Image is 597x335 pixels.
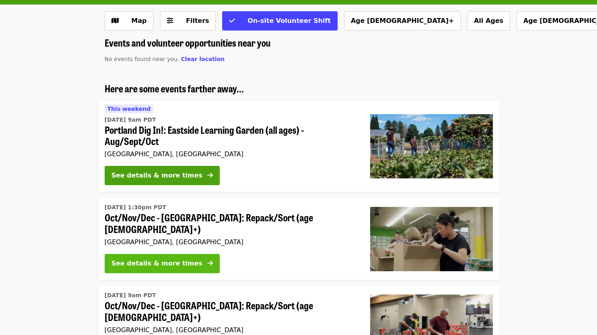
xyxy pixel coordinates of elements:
span: Oct/Nov/Dec - [GEOGRAPHIC_DATA]: Repack/Sort (age [DEMOGRAPHIC_DATA]+) [105,212,357,235]
div: [GEOGRAPHIC_DATA], [GEOGRAPHIC_DATA] [105,326,357,334]
div: [GEOGRAPHIC_DATA], [GEOGRAPHIC_DATA] [105,238,357,246]
span: On-site Volunteer Shift [247,17,330,25]
span: Events and volunteer opportunities near you [105,35,271,49]
button: All Ages [467,11,510,31]
i: check icon [229,17,235,25]
span: This weekend [107,106,151,112]
div: [GEOGRAPHIC_DATA], [GEOGRAPHIC_DATA] [105,150,357,158]
button: Age [DEMOGRAPHIC_DATA]+ [344,11,461,31]
time: [DATE] 1:30pm PDT [105,203,166,212]
span: Clear location [181,56,225,62]
button: Clear location [181,55,225,63]
i: arrow-right icon [207,259,213,267]
time: [DATE] 9am PDT [105,291,156,300]
span: Oct/Nov/Dec - [GEOGRAPHIC_DATA]: Repack/Sort (age [DEMOGRAPHIC_DATA]+) [105,300,357,323]
button: See details & more times [105,166,220,185]
button: On-site Volunteer Shift [222,11,337,31]
span: Here are some events farther away... [105,81,244,95]
img: Portland Dig In!: Eastside Learning Garden (all ages) - Aug/Sept/Oct organized by Oregon Food Bank [370,114,493,178]
i: arrow-right icon [207,172,213,179]
span: Map [132,17,147,25]
img: Oct/Nov/Dec - Portland: Repack/Sort (age 8+) organized by Oregon Food Bank [370,207,493,271]
a: See details for "Portland Dig In!: Eastside Learning Garden (all ages) - Aug/Sept/Oct" [98,101,499,192]
span: Filters [186,17,209,25]
div: See details & more times [111,259,202,268]
button: See details & more times [105,254,220,273]
a: See details for "Oct/Nov/Dec - Portland: Repack/Sort (age 8+)" [98,198,499,280]
i: sliders-h icon [167,17,173,25]
div: See details & more times [111,171,202,180]
i: map icon [111,17,119,25]
time: [DATE] 9am PDT [105,116,156,124]
span: No events found near you. [105,56,179,62]
button: Filters (0 selected) [160,11,216,31]
span: Portland Dig In!: Eastside Learning Garden (all ages) - Aug/Sept/Oct [105,124,357,147]
button: Show map view [105,11,154,31]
